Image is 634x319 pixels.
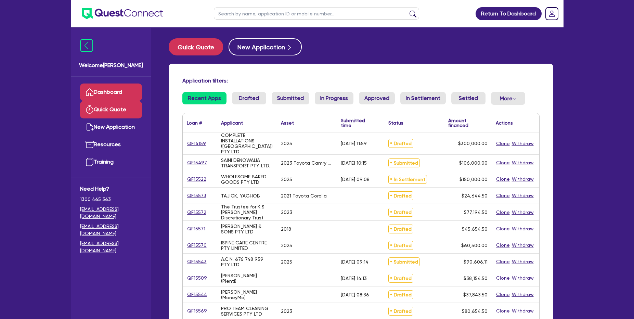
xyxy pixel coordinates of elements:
[232,92,266,104] a: Drafted
[496,192,510,200] button: Clone
[476,7,542,20] a: Return To Dashboard
[281,160,333,166] div: 2023 Toyota Camry Hybrid Ascent 2.5L
[512,208,534,216] button: Withdraw
[341,177,370,182] div: [DATE] 09:08
[496,140,510,148] button: Clone
[463,292,488,297] span: $37,843.50
[169,38,223,55] button: Quick Quote
[281,243,292,248] div: 2025
[448,118,488,128] div: Amount financed
[496,241,510,249] button: Clone
[496,208,510,216] button: Clone
[459,160,488,166] span: $106,000.00
[187,241,207,249] a: QF15570
[512,241,534,249] button: Withdraw
[388,208,413,217] span: Drafted
[496,159,510,167] button: Clone
[512,307,534,315] button: Withdraw
[462,308,488,314] span: $80,654.50
[388,175,427,184] span: In Settlement
[281,177,292,182] div: 2025
[221,289,273,300] div: [PERSON_NAME] (MoneyMe)
[496,258,510,266] button: Clone
[512,291,534,298] button: Withdraw
[221,306,273,317] div: PRO TEAM CLEANING SERVICES PTY LTD
[512,274,534,282] button: Withdraw
[388,257,420,266] span: Submitted
[187,140,206,148] a: QF14159
[388,290,413,299] span: Drafted
[512,192,534,200] button: Withdraw
[512,159,534,167] button: Withdraw
[462,193,488,199] span: $24,644.50
[341,292,369,297] div: [DATE] 08:36
[187,192,207,200] a: QF15573
[214,8,419,20] input: Search by name, application ID or mobile number...
[80,84,142,101] a: Dashboard
[82,8,163,19] img: quest-connect-logo-blue
[388,274,413,283] span: Drafted
[281,308,292,314] div: 2023
[80,136,142,153] a: Resources
[496,307,510,315] button: Clone
[458,141,488,146] span: $300,000.00
[221,273,273,284] div: [PERSON_NAME] (Plenti)
[388,307,413,316] span: Drafted
[464,276,488,281] span: $38,154.50
[182,92,227,104] a: Recent Apps
[341,141,367,146] div: [DATE] 11:59
[496,225,510,233] button: Clone
[272,92,309,104] a: Submitted
[388,225,413,233] span: Drafted
[315,92,353,104] a: In Progress
[221,157,273,168] div: SAINI DENOWALIA TRANSPORT PTY. LTD.
[491,92,525,105] button: Dropdown toggle
[221,120,243,125] div: Applicant
[512,140,534,148] button: Withdraw
[187,258,207,266] a: QF15543
[400,92,446,104] a: In Settlement
[86,123,94,131] img: new-application
[86,158,94,166] img: training
[359,92,395,104] a: Approved
[187,274,207,282] a: QF15509
[388,158,420,167] span: Submitted
[388,191,413,200] span: Drafted
[281,226,291,232] div: 2018
[281,141,292,146] div: 2025
[512,175,534,183] button: Withdraw
[341,259,368,265] div: [DATE] 09:14
[182,77,540,84] h4: Application filters:
[221,132,273,154] div: COMPLETE INSTALLATIONS ([GEOGRAPHIC_DATA]) PTY LTD
[341,276,367,281] div: [DATE] 14:13
[496,120,513,125] div: Actions
[229,38,302,55] button: New Application
[221,240,273,251] div: ISPINE CARE CENTRE PTY LIMITED
[341,118,374,128] div: Submitted time
[187,307,207,315] a: QF15569
[187,225,206,233] a: QF15571
[281,120,294,125] div: Asset
[221,224,273,234] div: [PERSON_NAME] & SONS PTY LTD
[388,241,413,250] span: Drafted
[80,118,142,136] a: New Application
[281,259,292,265] div: 2025
[496,291,510,298] button: Clone
[221,204,273,220] div: The Trustee for K S [PERSON_NAME] Discretionary Trust
[496,175,510,183] button: Clone
[496,274,510,282] button: Clone
[187,175,207,183] a: QF15522
[187,159,207,167] a: QF15497
[221,174,273,185] div: WHOLESOME BAKED GOODS PTY LTD
[460,177,488,182] span: $150,000.00
[187,120,202,125] div: Loan #
[464,209,488,215] span: $77,194.50
[281,209,292,215] div: 2023
[388,120,403,125] div: Status
[86,105,94,114] img: quick-quote
[80,101,142,118] a: Quick Quote
[80,223,142,237] a: [EMAIL_ADDRESS][DOMAIN_NAME]
[341,160,367,166] div: [DATE] 10:15
[86,140,94,149] img: resources
[187,208,207,216] a: QF15572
